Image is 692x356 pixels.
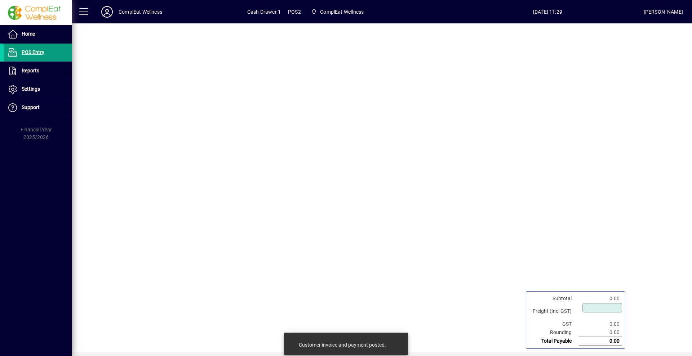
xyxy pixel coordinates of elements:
[4,62,72,80] a: Reports
[119,6,162,18] div: ComplEat Wellness
[529,320,579,328] td: GST
[579,328,622,337] td: 0.00
[529,328,579,337] td: Rounding
[529,337,579,346] td: Total Payable
[22,104,40,110] span: Support
[299,341,386,348] div: Customer invoice and payment posted.
[579,320,622,328] td: 0.00
[529,294,579,303] td: Subtotal
[320,6,364,18] span: ComplEat Wellness
[579,337,622,346] td: 0.00
[579,294,622,303] td: 0.00
[4,99,72,117] a: Support
[22,49,44,55] span: POS Entry
[4,80,72,98] a: Settings
[529,303,579,320] td: Freight (Incl GST)
[4,25,72,43] a: Home
[22,31,35,37] span: Home
[96,5,119,18] button: Profile
[452,6,644,18] span: [DATE] 11:29
[644,6,683,18] div: [PERSON_NAME]
[288,6,301,18] span: POS2
[247,6,281,18] span: Cash Drawer 1
[22,68,39,73] span: Reports
[22,86,40,92] span: Settings
[308,5,367,18] span: ComplEat Wellness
